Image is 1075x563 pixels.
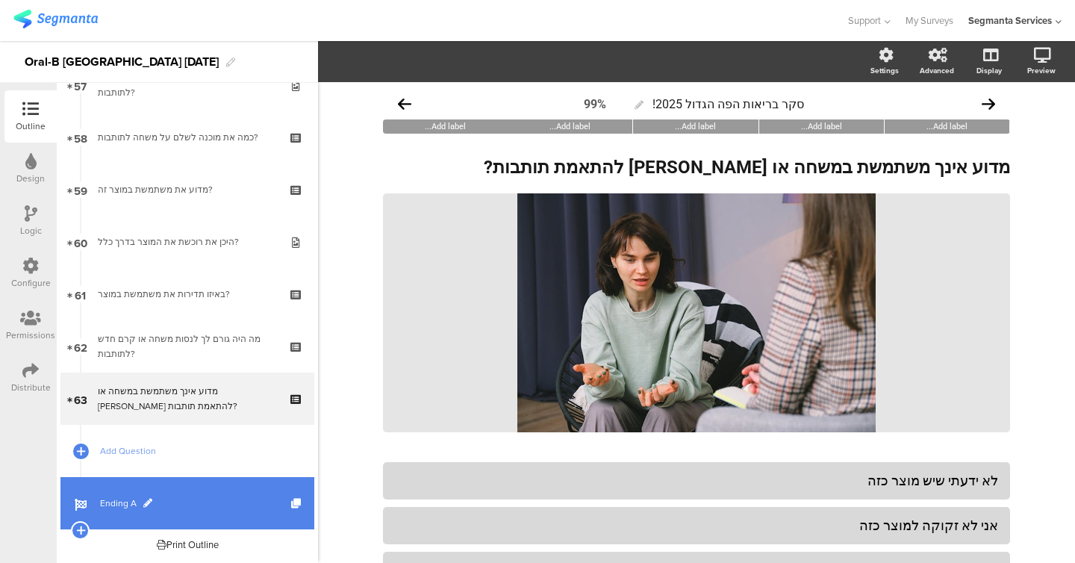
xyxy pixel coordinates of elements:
div: Settings [870,65,899,76]
span: Support [848,13,881,28]
div: Preview [1027,65,1056,76]
div: היכן את רוכשת את המוצר בדרך כלל? [98,234,276,249]
a: 59 מדוע את משתמשת במוצר זה? [60,164,314,216]
div: מדוע אינך משתמשת במשחה או קרם להתאמת תותבות? [98,384,276,414]
div: Advanced [920,65,954,76]
span: Ending A [100,496,291,511]
a: 63 מדוע אינך משתמשת במשחה או [PERSON_NAME] להתאמת תותבות? [60,373,314,425]
div: Design [16,172,45,185]
div: כמה את מוכנה לשלם על משחה לתותבות? [98,130,276,145]
div: Configure [11,276,51,290]
div: Distribute [11,381,51,394]
span: 61 [75,286,86,302]
div: מדוע את משתמשת במוצר זה? [98,182,276,197]
span: 57 [74,77,87,93]
span: Add label... [425,122,466,131]
a: Ending A [60,477,314,529]
div: Display [976,65,1002,76]
span: 60 [74,234,87,250]
span: Add label... [549,122,591,131]
img: segmanta logo [13,10,98,28]
span: Add label... [675,122,716,131]
span: 62 [74,338,87,355]
img: מדוע אינך משתמשת במשחה או קרם להתאמת תותבות? cover image [517,193,876,432]
div: באיזו תדירות את משתמשת במוצר? [98,287,276,302]
div: Print Outline [157,538,219,552]
a: 57 באיזה מהמקומות הבאים את רוכשת משחה לתותבות? [60,59,314,111]
span: 63 [74,391,87,407]
a: 62 מה היה גורם לך לנסות משחה או קרם חדש לתותבות? [60,320,314,373]
div: Segmanta Services [968,13,1052,28]
i: Duplicate [291,499,304,508]
div: אני לא זקוקה למוצר כזה [395,517,998,534]
div: 99% [584,97,606,111]
div: מה היה גורם לך לנסות משחה או קרם חדש לתותבות? [98,332,276,361]
a: 60 היכן את רוכשת את המוצר בדרך כלל? [60,216,314,268]
span: 58 [74,129,87,146]
span: Add label... [801,122,842,131]
span: סקר בריאות הפה הגדול 2025! [652,97,804,111]
span: Add Question [100,444,291,458]
div: באיזה מהמקומות הבאים את רוכשת משחה לתותבות? [98,70,276,100]
span: 59 [74,181,87,198]
div: Logic [20,224,42,237]
div: לא ידעתי שיש מוצר כזה [395,472,998,489]
div: Outline [16,119,46,133]
div: Oral-B [GEOGRAPHIC_DATA] [DATE] [25,50,219,74]
span: Add label... [926,122,967,131]
div: Permissions [6,329,55,342]
strong: מדוע אינך משתמשת במשחה או [PERSON_NAME] להתאמת תותבות? [484,157,1010,178]
a: 61 באיזו תדירות את משתמשת במוצר? [60,268,314,320]
a: 58 כמה את מוכנה לשלם על משחה לתותבות? [60,111,314,164]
